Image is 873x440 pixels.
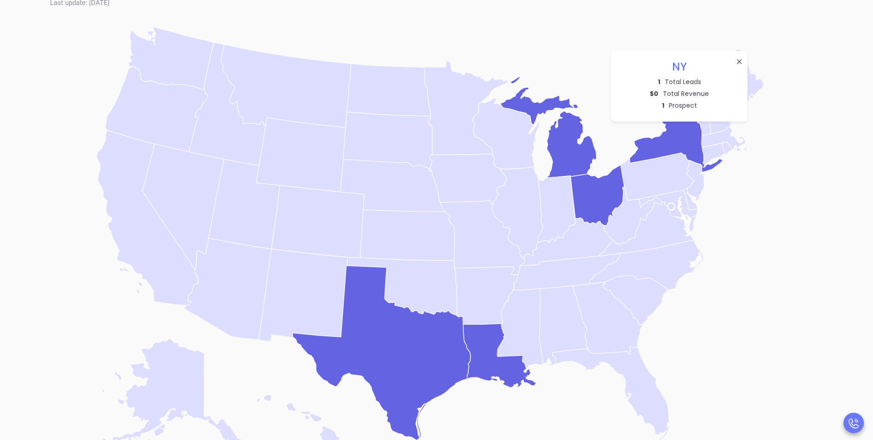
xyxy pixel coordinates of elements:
[669,100,697,110] p: Prospect
[620,60,738,74] h4: NY
[663,89,709,98] p: Total Revenue
[658,77,660,86] strong: 1
[665,77,701,86] p: Total Leads
[650,89,658,98] strong: $ 0
[662,100,664,110] strong: 1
